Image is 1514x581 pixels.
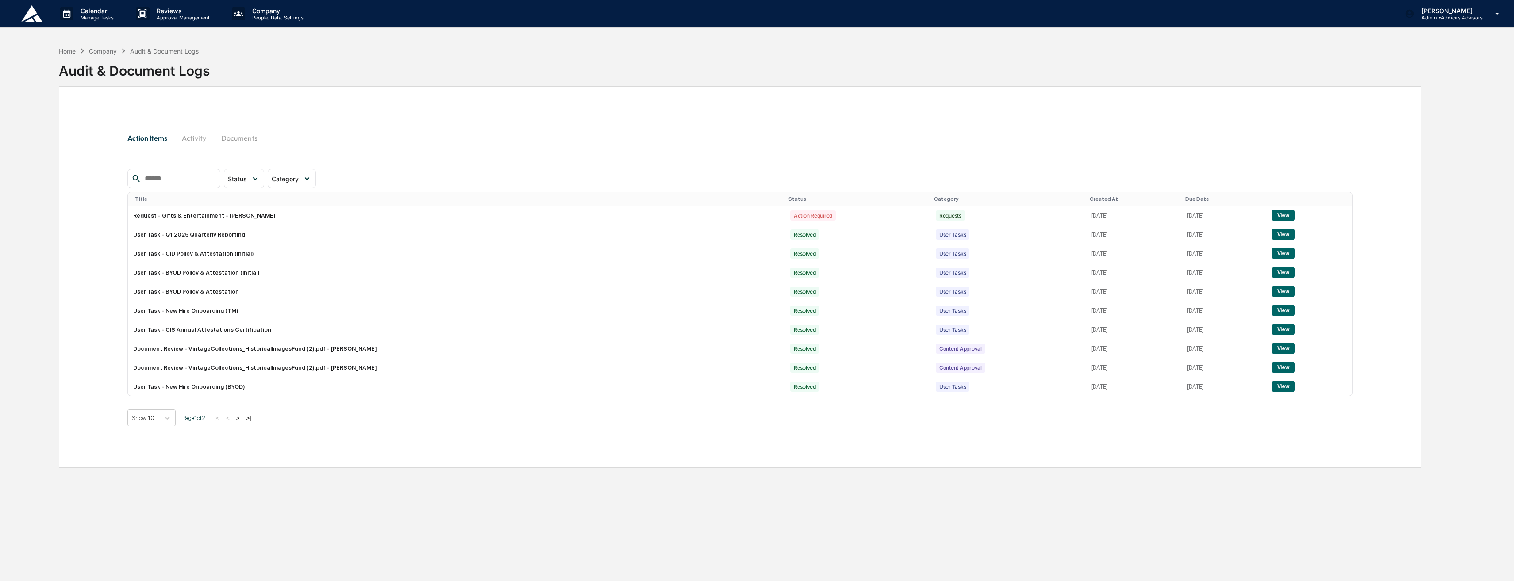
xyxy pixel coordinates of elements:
div: User Tasks [936,229,970,240]
div: Resolved [790,363,819,373]
td: [DATE] [1182,339,1266,358]
div: Category [934,196,1083,202]
div: Resolved [790,287,819,297]
td: [DATE] [1086,263,1182,282]
a: View [1272,383,1295,390]
a: View [1272,231,1295,237]
div: Audit & Document Logs [59,56,210,79]
td: [DATE] [1182,225,1266,244]
div: Home [59,47,76,55]
td: [DATE] [1182,320,1266,339]
a: View [1272,307,1295,313]
button: View [1272,324,1295,335]
button: > [234,414,242,422]
button: Action Items [127,127,174,149]
div: Resolved [790,268,819,278]
button: View [1272,210,1295,221]
div: Status [788,196,927,202]
td: [DATE] [1182,244,1266,263]
td: [DATE] [1182,282,1266,301]
p: Manage Tasks [73,15,118,21]
div: User Tasks [936,268,970,278]
a: View [1272,326,1295,333]
button: Documents [214,127,265,149]
p: Reviews [150,7,214,15]
td: [DATE] [1086,339,1182,358]
td: User Task - New Hire Onboarding (TM) [128,301,785,320]
div: Audit & Document Logs [130,47,199,55]
div: Content Approval [936,344,985,354]
div: User Tasks [936,287,970,297]
button: View [1272,362,1295,373]
td: User Task - BYOD Policy & Attestation (Initial) [128,263,785,282]
td: Request - Gifts & Entertainment - [PERSON_NAME] [128,206,785,225]
div: Due Date [1185,196,1263,202]
div: Resolved [790,344,819,354]
button: Activity [174,127,214,149]
button: View [1272,248,1295,259]
td: [DATE] [1086,377,1182,396]
p: Company [245,7,308,15]
div: Resolved [790,382,819,392]
div: User Tasks [936,325,970,335]
td: User Task - Q1 2025 Quarterly Reporting [128,225,785,244]
button: View [1272,267,1295,278]
div: Resolved [790,306,819,316]
td: [DATE] [1182,263,1266,282]
td: User Task - New Hire Onboarding (BYOD) [128,377,785,396]
td: [DATE] [1182,377,1266,396]
div: User Tasks [936,382,970,392]
td: User Task - BYOD Policy & Attestation [128,282,785,301]
img: logo [21,5,42,22]
p: Approval Management [150,15,214,21]
div: Content Approval [936,363,985,373]
span: Status [228,175,247,183]
a: View [1272,288,1295,294]
td: [DATE] [1086,206,1182,225]
button: < [223,414,232,422]
td: [DATE] [1086,282,1182,301]
div: Resolved [790,248,819,259]
td: Document Review - VintageCollections_HistoricalImagesFund (2).pdf - [PERSON_NAME] [128,358,785,377]
td: [DATE] [1086,225,1182,244]
div: Created At [1090,196,1179,202]
div: Resolved [790,229,819,240]
td: [DATE] [1182,301,1266,320]
a: View [1272,212,1295,218]
div: Action Required [790,210,836,221]
span: Category [272,175,299,183]
div: User Tasks [936,248,970,259]
button: |< [212,414,222,422]
button: View [1272,381,1295,392]
button: View [1272,305,1295,316]
div: User Tasks [936,306,970,316]
a: View [1272,250,1295,256]
td: [DATE] [1182,358,1266,377]
a: View [1272,364,1295,371]
td: [DATE] [1086,358,1182,377]
td: [DATE] [1182,206,1266,225]
p: [PERSON_NAME] [1414,7,1483,15]
td: User Task - CID Policy & Attestation (Initial) [128,244,785,263]
td: [DATE] [1086,244,1182,263]
span: Page 1 of 2 [182,414,205,421]
button: View [1272,286,1295,297]
button: View [1272,229,1295,240]
p: People, Data, Settings [245,15,308,21]
div: secondary tabs example [127,127,1353,149]
div: Title [135,196,781,202]
td: Document Review - VintageCollections_HistoricalImagesFund (2).pdf - [PERSON_NAME] [128,339,785,358]
button: View [1272,343,1295,354]
div: Company [89,47,117,55]
button: >| [243,414,254,422]
div: Requests [936,210,965,221]
p: Admin • Addicus Advisors [1414,15,1483,21]
p: Calendar [73,7,118,15]
a: View [1272,345,1295,352]
td: [DATE] [1086,301,1182,320]
div: Resolved [790,325,819,335]
td: User Task - CIS Annual Attestations Certification [128,320,785,339]
a: View [1272,269,1295,275]
td: [DATE] [1086,320,1182,339]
